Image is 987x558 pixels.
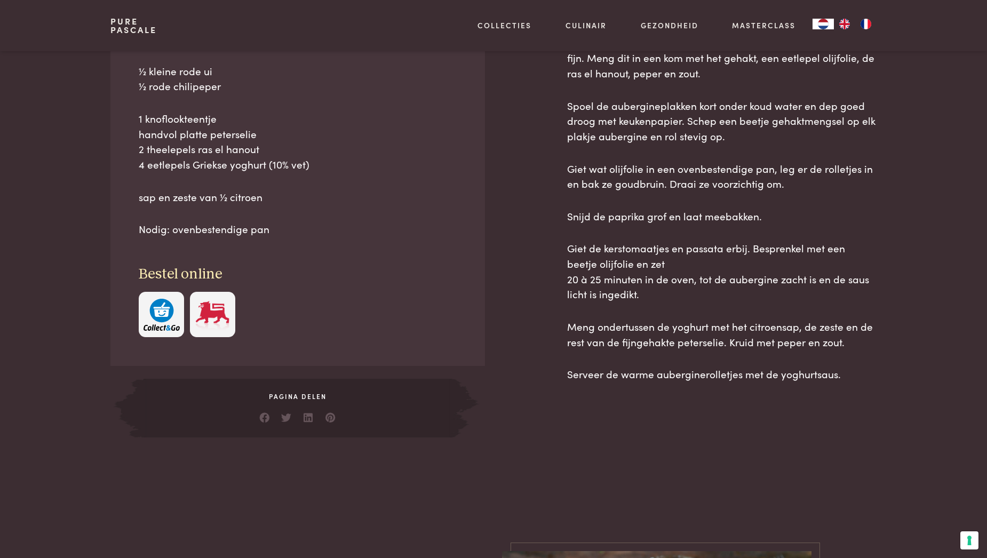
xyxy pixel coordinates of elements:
[567,161,873,191] span: Giet wat olijfolie in een ovenbestendige pan, leg er de rolletjes in en bak ze goudbruin. Draai z...
[813,19,834,29] div: Language
[139,141,259,156] span: 2 theelepels ras el hanout
[144,392,452,401] span: Pagina delen
[139,189,262,204] span: sap en zeste van 1⁄2 citroen
[144,299,180,331] img: c308188babc36a3a401bcb5cb7e020f4d5ab42f7cacd8327e500463a43eeb86c.svg
[567,319,873,349] span: Meng ondertussen de yoghurt met het citroensap, de zeste en de rest van de fijngehakte peterselie...
[855,19,877,29] a: FR
[834,19,855,29] a: EN
[139,78,221,93] span: 1⁄2 rode chilipeper
[813,19,877,29] aside: Language selected: Nederlands
[194,299,230,331] img: Delhaize
[567,272,869,301] span: 20 à 25 minuten in de oven, tot de aubergine zacht is en de saus licht is ingedikt.
[567,366,841,381] span: Serveer de warme auberginerolletjes met de yoghurtsaus.
[139,157,309,171] span: 4 eetlepels Griekse yoghurt (10% vet)
[732,20,795,31] a: Masterclass
[567,35,874,80] span: Hak de chilipeper, knoflook, rode ui en de helft van de peterselie fijn. Meng dit in een kom met ...
[477,20,531,31] a: Collecties
[139,265,457,284] h3: Bestel online
[813,19,834,29] a: NL
[110,17,157,34] a: PurePascale
[139,221,269,236] span: Nodig: ovenbestendige pan
[834,19,877,29] ul: Language list
[139,111,217,125] span: 1 knoflookteentje
[567,98,875,143] span: Spoel de aubergineplakken kort onder koud water en dep goed droog met keukenpapier. Schep een bee...
[139,126,257,141] span: handvol platte peterselie
[566,20,607,31] a: Culinair
[139,63,212,78] span: 1⁄2 kleine rode ui
[960,531,978,549] button: Uw voorkeuren voor toestemming voor trackingtechnologieën
[567,241,845,270] span: Giet de kerstomaatjes en passata erbij. Besprenkel met een beetje olijfolie en zet
[567,209,762,223] span: Snijd de paprika grof en laat meebakken.
[641,20,698,31] a: Gezondheid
